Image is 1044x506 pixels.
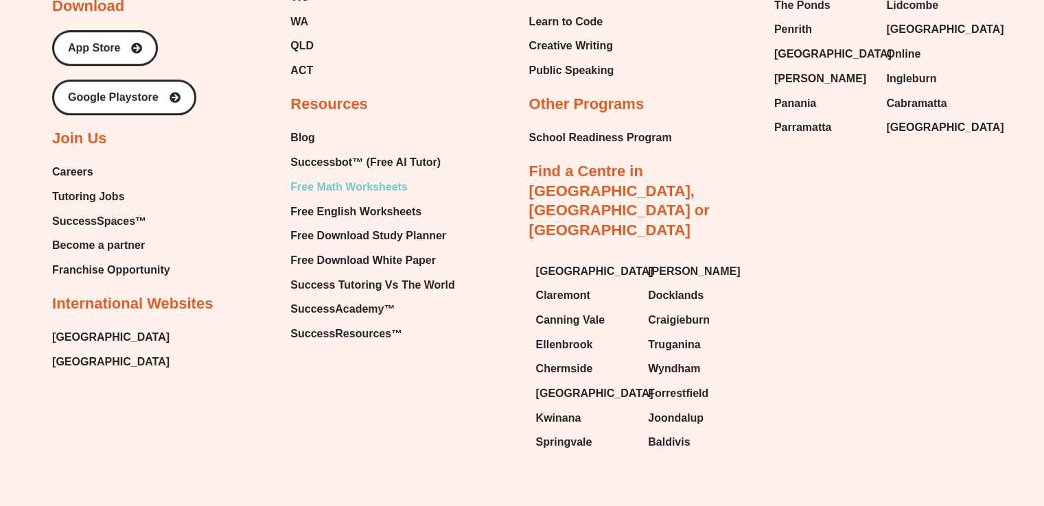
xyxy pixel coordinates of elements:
[290,128,315,148] span: Blog
[52,162,93,182] span: Careers
[52,294,213,314] h2: International Websites
[290,202,454,222] a: Free English Worksheets
[536,408,635,429] a: Kwinana
[290,60,313,81] span: ACT
[774,19,873,40] a: Penrith
[886,117,985,138] a: [GEOGRAPHIC_DATA]
[648,285,747,306] a: Docklands
[52,186,124,207] span: Tutoring Jobs
[536,261,653,282] span: [GEOGRAPHIC_DATA]
[648,408,747,429] a: Joondalup
[536,359,635,379] a: Chermside
[886,19,1004,40] span: [GEOGRAPHIC_DATA]
[290,12,308,32] span: WA
[529,36,614,56] a: Creative Writing
[886,93,947,114] span: Cabramatta
[774,93,873,114] a: Panania
[648,261,740,282] span: [PERSON_NAME]
[536,408,581,429] span: Kwinana
[648,383,747,404] a: Forrestfield
[529,12,614,32] a: Learn to Code
[536,383,653,404] span: [GEOGRAPHIC_DATA]
[536,335,635,355] a: Ellenbrook
[52,162,170,182] a: Careers
[52,211,170,232] a: SuccessSpaces™
[886,93,985,114] a: Cabramatta
[774,44,873,64] a: [GEOGRAPHIC_DATA]
[648,261,747,282] a: [PERSON_NAME]
[529,60,614,81] a: Public Speaking
[529,128,672,148] a: School Readiness Program
[68,92,159,103] span: Google Playstore
[290,152,454,173] a: Successbot™ (Free AI Tutor)
[648,432,690,453] span: Baldivis
[52,235,145,256] span: Become a partner
[290,324,454,344] a: SuccessResources™
[290,95,368,115] h2: Resources
[536,335,593,355] span: Ellenbrook
[536,261,635,282] a: [GEOGRAPHIC_DATA]
[529,162,710,239] a: Find a Centre in [GEOGRAPHIC_DATA], [GEOGRAPHIC_DATA] or [GEOGRAPHIC_DATA]
[536,432,635,453] a: Springvale
[648,383,708,404] span: Forrestfield
[774,69,866,89] span: [PERSON_NAME]
[648,285,704,306] span: Docklands
[774,19,812,40] span: Penrith
[290,324,402,344] span: SuccessResources™
[529,36,613,56] span: Creative Writing
[290,202,421,222] span: Free English Worksheets
[52,352,170,372] a: [GEOGRAPHIC_DATA]
[52,235,170,256] a: Become a partner
[536,383,635,404] a: [GEOGRAPHIC_DATA]
[536,310,605,330] span: Canning Vale
[648,432,747,453] a: Baldivis
[290,128,454,148] a: Blog
[648,359,700,379] span: Wyndham
[52,186,170,207] a: Tutoring Jobs
[774,69,873,89] a: [PERSON_NAME]
[290,250,454,271] a: Free Download White Paper
[536,310,635,330] a: Canning Vale
[648,310,747,330] a: Craigieburn
[536,285,635,306] a: Claremont
[774,44,892,64] span: [GEOGRAPHIC_DATA]
[774,117,873,138] a: Parramatta
[290,36,408,56] a: QLD
[886,44,985,64] a: Online
[648,310,710,330] span: Craigieburn
[290,177,407,197] span: Free Math Worksheets
[529,12,603,32] span: Learn to Code
[648,335,700,355] span: Truganina
[648,335,747,355] a: Truganina
[290,36,314,56] span: QLD
[290,152,441,173] span: Successbot™ (Free AI Tutor)
[886,19,985,40] a: [GEOGRAPHIC_DATA]
[290,12,408,32] a: WA
[290,275,454,296] a: Success Tutoring Vs The World
[290,299,454,320] a: SuccessAcademy™
[774,117,832,138] span: Parramatta
[290,60,408,81] a: ACT
[886,69,985,89] a: Ingleburn
[815,352,1044,506] iframe: Chat Widget
[886,69,936,89] span: Ingleburn
[536,285,590,306] span: Claremont
[648,408,704,429] span: Joondalup
[52,80,196,115] a: Google Playstore
[68,43,120,53] span: App Store
[536,432,592,453] span: Springvale
[536,359,593,379] span: Chermside
[52,260,170,280] a: Franchise Opportunity
[52,327,170,348] a: [GEOGRAPHIC_DATA]
[290,226,454,246] a: Free Download Study Planner
[290,250,436,271] span: Free Download White Paper
[290,226,446,246] span: Free Download Study Planner
[52,211,146,232] span: SuccessSpaces™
